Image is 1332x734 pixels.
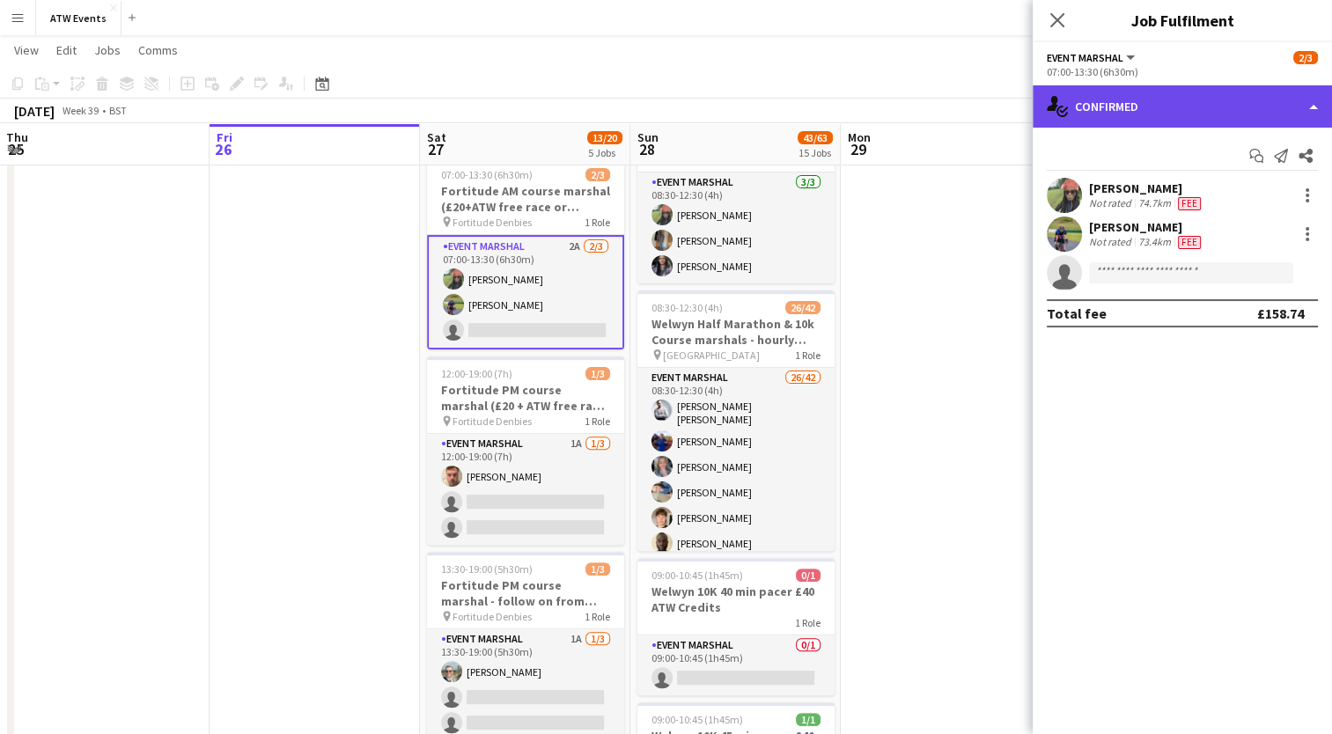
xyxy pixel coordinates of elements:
span: Thu [6,129,28,145]
span: Sat [427,129,446,145]
span: Fee [1178,236,1201,249]
span: 1 Role [585,610,610,623]
h3: Fortitude PM course marshal (£20 + ATW free race or Hourly) [427,382,624,414]
h3: Fortitude AM course marshal (£20+ATW free race or Hourly) [427,183,624,215]
h3: Fortitude PM course marshal - follow on from morning shift (£20+ATW free race or Hourly) [427,577,624,609]
h3: Welwyn 10K 40 min pacer £40 ATW Credits [637,584,835,615]
span: Mon [848,129,871,145]
span: 26/42 [785,301,821,314]
app-job-card: 12:00-19:00 (7h)1/3Fortitude PM course marshal (£20 + ATW free race or Hourly) Fortitude Denbies1... [427,356,624,545]
div: 15 Jobs [798,146,832,159]
span: 09:00-10:45 (1h45m) [651,569,743,582]
span: 27 [424,139,446,159]
span: 08:30-12:30 (4h) [651,301,723,314]
a: Comms [131,39,185,62]
span: Sun [637,129,659,145]
div: [PERSON_NAME] [1089,219,1204,235]
app-card-role: Event Marshal1A1/312:00-19:00 (7h)[PERSON_NAME] [427,434,624,545]
app-job-card: 08:30-12:30 (4h)3/3Welwyn Half Marathon & 10k Baggage marshal £20 ATW credits per hour1 RoleEvent... [637,95,835,283]
span: View [14,42,39,58]
div: Not rated [1089,235,1135,249]
a: Jobs [87,39,128,62]
span: 26 [214,139,232,159]
span: Event Marshal [1047,51,1123,64]
span: 1 Role [795,349,821,362]
div: Total fee [1047,305,1107,322]
span: Edit [56,42,77,58]
div: [PERSON_NAME] [1089,180,1204,196]
span: 43/63 [798,131,833,144]
app-job-card: 08:30-12:30 (4h)26/42Welwyn Half Marathon & 10k Course marshals - hourly rate £12.21 per hour (ov... [637,290,835,551]
a: Edit [49,39,84,62]
span: 1/3 [585,562,610,576]
span: 1/1 [796,713,821,726]
app-card-role: Event Marshal0/109:00-10:45 (1h45m) [637,635,835,695]
span: Comms [138,42,178,58]
span: Fee [1178,197,1201,210]
app-job-card: 07:00-13:30 (6h30m)2/3Fortitude AM course marshal (£20+ATW free race or Hourly) Fortitude Denbies... [427,158,624,349]
span: 1 Role [585,216,610,229]
app-card-role: Event Marshal2A2/307:00-13:30 (6h30m)[PERSON_NAME][PERSON_NAME] [427,235,624,349]
div: Not rated [1089,196,1135,210]
button: ATW Events [36,1,121,35]
span: 1 Role [795,616,821,629]
span: 13:30-19:00 (5h30m) [441,562,533,576]
span: 07:00-13:30 (6h30m) [441,168,533,181]
div: Confirmed [1033,85,1332,128]
div: 5 Jobs [588,146,622,159]
span: Fortitude Denbies [453,216,532,229]
app-card-role: Event Marshal3/308:30-12:30 (4h)[PERSON_NAME][PERSON_NAME][PERSON_NAME] [637,172,835,283]
h3: Job Fulfilment [1033,9,1332,32]
span: Fortitude Denbies [453,610,532,623]
span: 13/20 [587,131,622,144]
div: Crew has different fees then in role [1174,235,1204,249]
h3: Welwyn Half Marathon & 10k Course marshals - hourly rate £12.21 per hour (over 21's) [637,316,835,348]
span: 2/3 [585,168,610,181]
span: 2/3 [1293,51,1318,64]
span: 0/1 [796,569,821,582]
div: £158.74 [1257,305,1304,322]
span: 12:00-19:00 (7h) [441,367,512,380]
span: Fri [217,129,232,145]
div: [DATE] [14,102,55,120]
span: 29 [845,139,871,159]
span: 28 [635,139,659,159]
div: 73.4km [1135,235,1174,249]
button: Event Marshal [1047,51,1137,64]
span: [GEOGRAPHIC_DATA] [663,349,760,362]
span: Jobs [94,42,121,58]
span: Week 39 [58,104,102,117]
div: 74.7km [1135,196,1174,210]
div: 07:00-13:30 (6h30m) [1047,65,1318,78]
div: BST [109,104,127,117]
span: 25 [4,139,28,159]
span: Fortitude Denbies [453,415,532,428]
span: 1 Role [585,415,610,428]
span: 1/3 [585,367,610,380]
div: Crew has different fees then in role [1174,196,1204,210]
app-job-card: 09:00-10:45 (1h45m)0/1Welwyn 10K 40 min pacer £40 ATW Credits1 RoleEvent Marshal0/109:00-10:45 (1... [637,558,835,695]
a: View [7,39,46,62]
span: 09:00-10:45 (1h45m) [651,713,743,726]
